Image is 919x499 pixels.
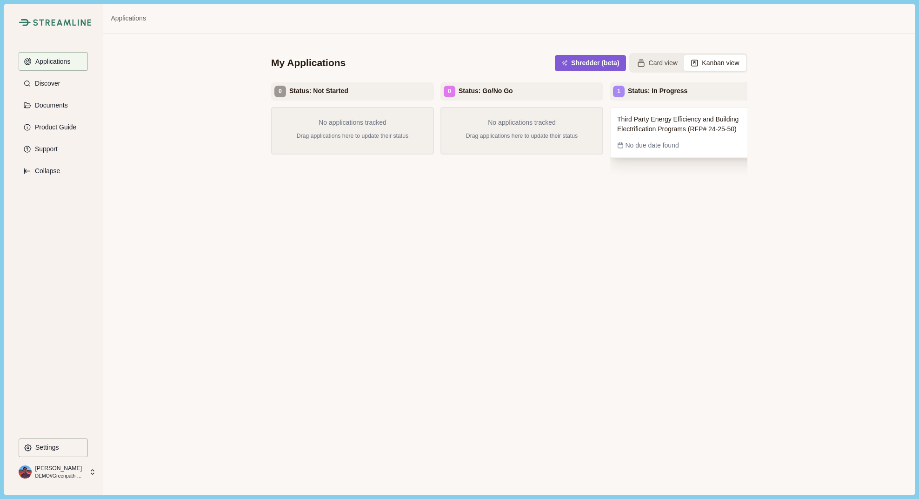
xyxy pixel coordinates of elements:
a: Settings [19,438,88,460]
p: Drag applications here to update their status [453,129,591,144]
p: Drag applications here to update their status [284,129,421,144]
button: Product Guide [19,118,88,136]
p: DEMO//Greenpath Solutions LLC [35,472,84,480]
button: Support [19,140,88,158]
a: Streamline Climate LogoStreamline Climate Logo [19,19,88,26]
div: My Applications [271,56,346,69]
img: Streamline Climate Logo [19,19,30,26]
p: No applications tracked [488,118,556,128]
div: Third Party Energy Efficiency and Building Electrification Programs (RFP# 24-25-50)No due date found [610,107,772,158]
span: Third Party Energy Efficiency and Building Electrification Programs (RFP# 24-25-50) [617,115,765,134]
img: profile picture [19,465,32,479]
div: 1 [613,86,625,97]
p: Settings [32,444,59,452]
button: Kanban view [684,55,746,71]
p: Support [32,145,58,153]
button: Applications [19,52,88,71]
img: Streamline Climate Logo [33,19,92,26]
div: 0 [444,86,455,97]
div: Status: Go/No Go [440,82,603,101]
button: Shredder (beta) [555,55,626,71]
button: Settings [19,438,88,457]
span: No due date found [626,141,679,150]
button: Card view [631,55,684,71]
p: Applications [32,58,71,66]
p: Collapse [32,167,60,175]
button: Discover [19,74,88,93]
p: Product Guide [32,123,77,131]
div: Status: In Progress [610,82,772,101]
button: Expand [19,162,88,180]
div: 0 [274,86,286,97]
p: Discover [32,80,60,88]
p: [PERSON_NAME] [35,464,84,472]
p: No applications tracked [319,118,386,128]
a: Third Party Energy Efficiency and Building Electrification Programs (RFP# 24-25-50)No due date found [617,115,765,150]
p: Documents [32,101,68,109]
button: Documents [19,96,88,115]
a: Applications [111,13,146,23]
div: Status: Not Started [271,82,434,101]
